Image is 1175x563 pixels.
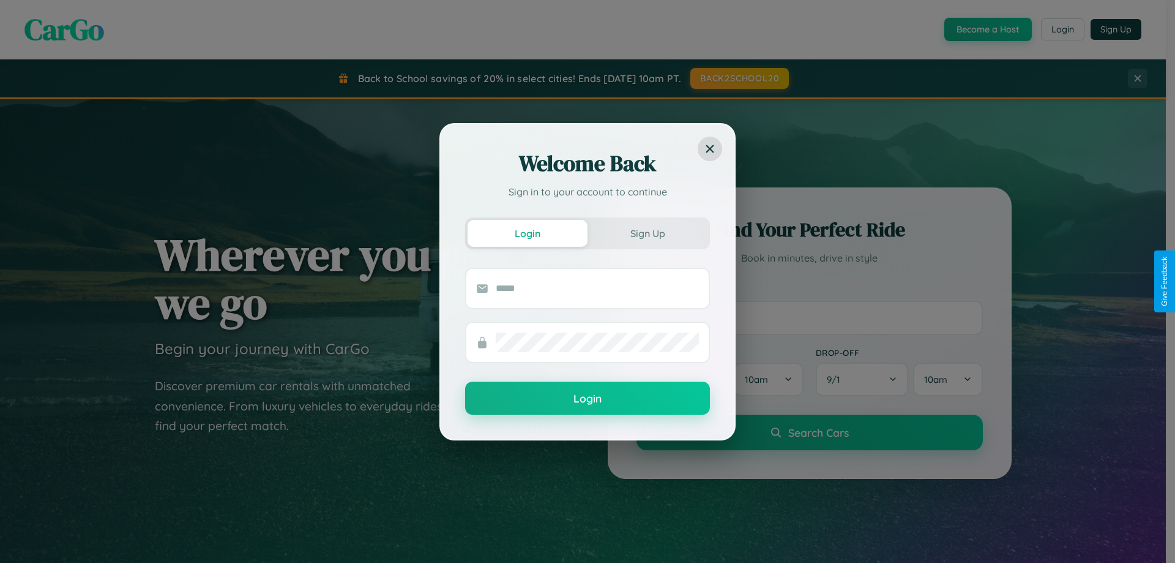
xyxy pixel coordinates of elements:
[1160,257,1169,306] div: Give Feedback
[587,220,707,247] button: Sign Up
[465,149,710,178] h2: Welcome Back
[465,382,710,415] button: Login
[468,220,587,247] button: Login
[465,184,710,199] p: Sign in to your account to continue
